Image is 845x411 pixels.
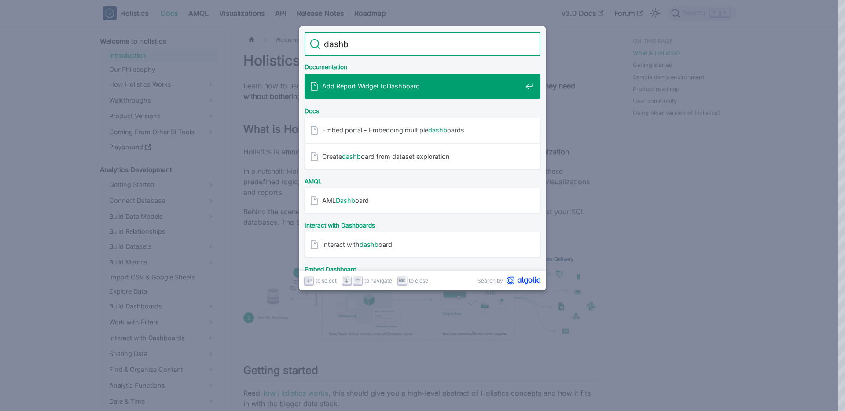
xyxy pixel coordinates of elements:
mark: dashb [428,126,447,134]
div: Docs [303,100,542,118]
mark: dashb [342,153,361,160]
input: Search docs [320,32,525,56]
a: Search byAlgolia [478,276,540,285]
a: AMLDashboard [305,188,540,213]
a: Createdashboard from dataset exploration [305,144,540,169]
svg: Escape key [399,277,405,284]
span: Embed portal - Embedding multiple oards [322,126,522,134]
mark: Dashb [387,82,406,90]
span: AML oard [322,196,522,205]
a: Interact withdashboard [305,232,540,257]
a: Embed portal - Embedding multipledashboards [305,118,540,143]
div: Documentation [303,56,542,74]
span: to close [409,276,428,285]
span: Add Report Widget to oard [322,82,522,90]
mark: dashb [360,241,378,248]
span: Create oard from dataset exploration [322,152,522,161]
div: AMQL [303,171,542,188]
span: to navigate [364,276,392,285]
span: Interact with oard [322,240,522,249]
span: to select [316,276,337,285]
svg: Arrow down [343,277,350,284]
svg: Enter key [306,277,312,284]
svg: Arrow up [355,277,361,284]
div: Interact with Dashboards [303,215,542,232]
mark: Dashb [336,197,355,204]
div: Embed Dashboard [303,259,542,276]
svg: Algolia [507,276,540,285]
a: Add Report Widget toDashboard [305,74,540,99]
button: Clear the query [525,39,535,49]
span: Search by [478,276,503,285]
